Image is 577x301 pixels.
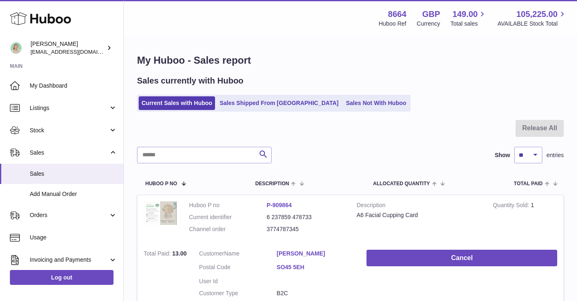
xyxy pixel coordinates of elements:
[189,213,267,221] dt: Current identifier
[450,9,487,28] a: 149.00 Total sales
[267,213,344,221] dd: 6 237859 478733
[450,20,487,28] span: Total sales
[189,225,267,233] dt: Channel order
[189,201,267,209] dt: Huboo P no
[497,9,567,28] a: 105,225.00 AVAILABLE Stock Total
[487,195,563,244] td: 1
[137,75,244,86] h2: Sales currently with Huboo
[144,201,177,225] img: 86641701929898.png
[10,270,114,285] a: Log out
[379,20,407,28] div: Huboo Ref
[30,211,109,219] span: Orders
[255,181,289,186] span: Description
[495,151,510,159] label: Show
[217,96,341,110] a: Sales Shipped From [GEOGRAPHIC_DATA]
[267,225,344,233] dd: 3774787345
[357,211,480,219] div: A6 Facial Cupping Card
[277,289,354,297] dd: B2C
[267,202,292,208] a: P-909864
[30,104,109,112] span: Listings
[493,202,531,210] strong: Quantity Sold
[277,250,354,258] a: [PERSON_NAME]
[514,181,543,186] span: Total paid
[388,9,407,20] strong: 8664
[199,289,277,297] dt: Customer Type
[422,9,440,20] strong: GBP
[30,256,109,264] span: Invoicing and Payments
[199,250,224,257] span: Customer
[546,151,564,159] span: entries
[417,20,440,28] div: Currency
[31,40,105,56] div: [PERSON_NAME]
[31,48,121,55] span: [EMAIL_ADDRESS][DOMAIN_NAME]
[343,96,409,110] a: Sales Not With Huboo
[497,20,567,28] span: AVAILABLE Stock Total
[199,263,277,273] dt: Postal Code
[357,201,480,211] strong: Description
[30,149,109,157] span: Sales
[199,277,277,285] dt: User Id
[277,263,354,271] a: SO45 5EH
[137,54,564,67] h1: My Huboo - Sales report
[30,190,117,198] span: Add Manual Order
[452,9,478,20] span: 149.00
[199,250,277,260] dt: Name
[10,42,22,54] img: hello@thefacialcuppingexpert.com
[172,250,187,257] span: 13.00
[144,250,172,259] strong: Total Paid
[139,96,215,110] a: Current Sales with Huboo
[30,127,109,134] span: Stock
[367,250,557,267] button: Cancel
[373,181,430,186] span: ALLOCATED Quantity
[30,82,117,90] span: My Dashboard
[30,170,117,178] span: Sales
[145,181,177,186] span: Huboo P no
[516,9,558,20] span: 105,225.00
[30,234,117,241] span: Usage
